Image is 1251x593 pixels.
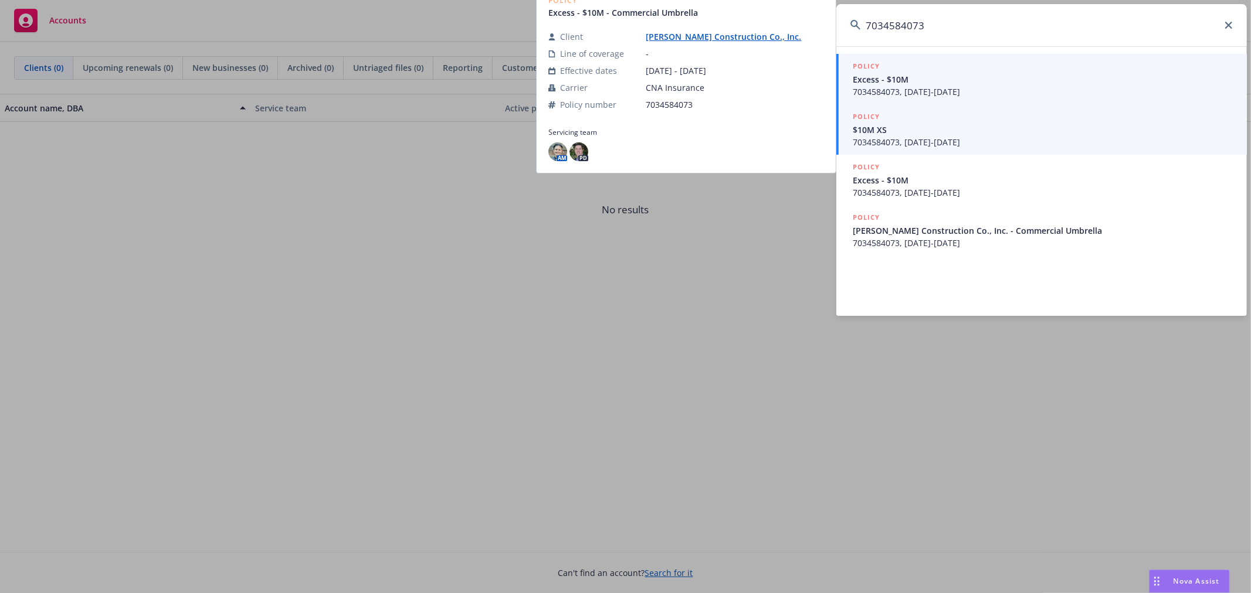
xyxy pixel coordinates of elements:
[853,186,1233,199] span: 7034584073, [DATE]-[DATE]
[853,237,1233,249] span: 7034584073, [DATE]-[DATE]
[836,205,1247,255] a: POLICY[PERSON_NAME] Construction Co., Inc. - Commercial Umbrella7034584073, [DATE]-[DATE]
[853,86,1233,98] span: 7034584073, [DATE]-[DATE]
[853,73,1233,86] span: Excess - $10M
[853,111,880,122] h5: POLICY
[836,104,1247,155] a: POLICY$10M XS7034584073, [DATE]-[DATE]
[1174,576,1220,586] span: Nova Assist
[1149,570,1230,593] button: Nova Assist
[853,60,880,72] h5: POLICY
[853,174,1233,186] span: Excess - $10M
[853,161,880,173] h5: POLICY
[853,224,1233,237] span: [PERSON_NAME] Construction Co., Inc. - Commercial Umbrella
[836,4,1247,46] input: Search...
[853,212,880,223] h5: POLICY
[853,136,1233,148] span: 7034584073, [DATE]-[DATE]
[853,124,1233,136] span: $10M XS
[1150,570,1164,592] div: Drag to move
[836,54,1247,104] a: POLICYExcess - $10M7034584073, [DATE]-[DATE]
[836,155,1247,205] a: POLICYExcess - $10M7034584073, [DATE]-[DATE]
